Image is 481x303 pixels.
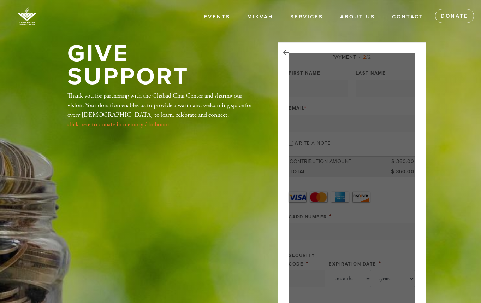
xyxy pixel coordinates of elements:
[67,120,170,128] a: click here to donate in memory / in honor
[11,4,43,29] img: image%20%281%29.png
[435,9,474,23] a: Donate
[242,10,279,24] a: Mikvah
[67,91,255,129] div: Thank you for partnering with the Chabad Chai Center and sharing our vision. Your donation enable...
[387,10,429,24] a: Contact
[335,10,380,24] a: About Us
[198,10,236,24] a: Events
[67,42,255,88] h1: Give Support
[285,10,328,24] a: Services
